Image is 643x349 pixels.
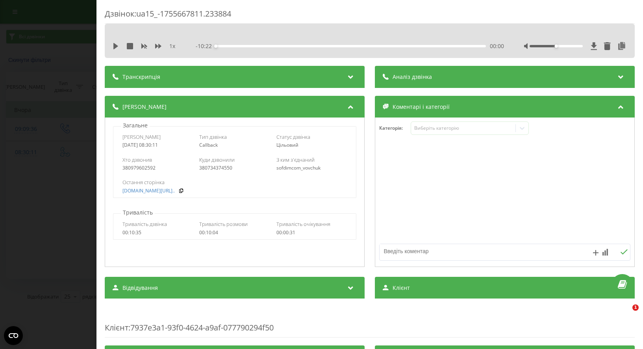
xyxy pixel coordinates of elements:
[276,165,347,171] div: sofdimcom_vovchuk
[122,133,161,140] span: [PERSON_NAME]
[632,304,639,311] span: 1
[414,125,513,131] div: Виберіть категорію
[122,165,193,171] div: 380979602592
[393,103,450,111] span: Коментарі і категорії
[214,45,217,48] div: Accessibility label
[490,42,504,50] span: 00:00
[393,284,410,292] span: Клієнт
[105,306,635,338] div: : 7937e3a1-93f0-4624-a9af-077790294f50
[105,8,635,24] div: Дзвінок : ua15_-1755667811.233884
[616,304,635,323] iframe: Intercom live chat
[122,230,193,235] div: 00:10:35
[276,230,347,235] div: 00:00:31
[196,42,216,50] span: - 10:22
[122,103,167,111] span: [PERSON_NAME]
[122,142,193,148] div: [DATE] 08:30:11
[555,45,558,48] div: Accessibility label
[122,188,175,194] a: [DOMAIN_NAME][URL]..
[393,73,432,81] span: Аналіз дзвінка
[199,165,270,171] div: 380734374550
[199,142,218,148] span: Callback
[276,156,315,163] span: З ким з'єднаний
[121,209,155,216] p: Тривалість
[122,73,160,81] span: Транскрипція
[276,133,310,140] span: Статус дзвінка
[122,156,152,163] span: Хто дзвонив
[199,230,270,235] div: 00:10:04
[199,133,227,140] span: Тип дзвінка
[4,326,23,345] button: Open CMP widget
[122,179,165,186] span: Остання сторінка
[379,125,411,131] h4: Категорія :
[199,156,235,163] span: Куди дзвонили
[276,142,298,148] span: Цільовий
[276,220,330,228] span: Тривалість очікування
[105,322,128,333] span: Клієнт
[122,220,167,228] span: Тривалість дзвінка
[122,284,158,292] span: Відвідування
[199,220,248,228] span: Тривалість розмови
[121,121,150,129] p: Загальне
[169,42,175,50] span: 1 x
